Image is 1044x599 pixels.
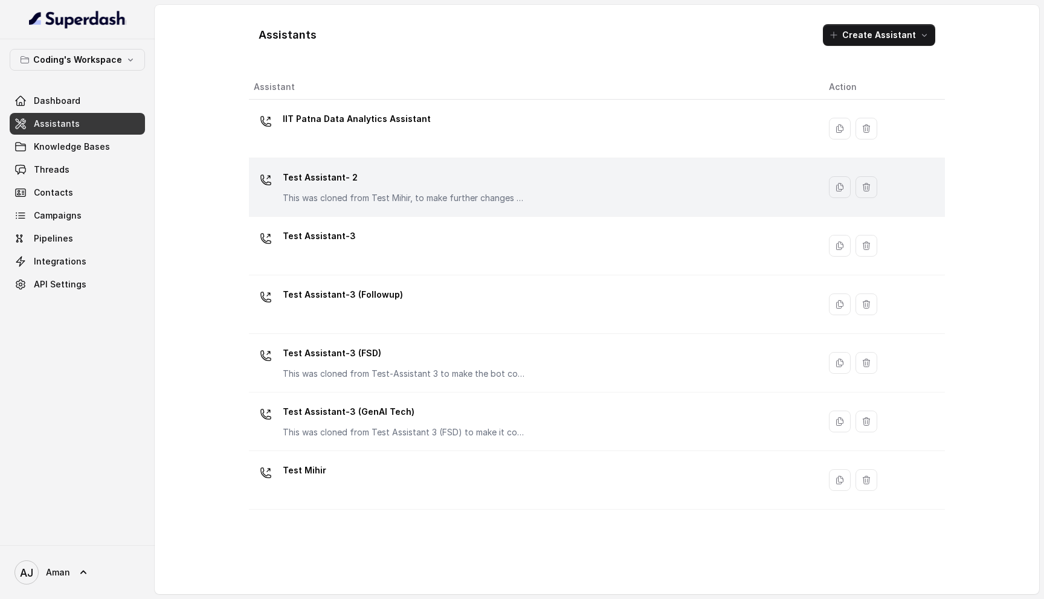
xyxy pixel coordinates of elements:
[283,402,524,421] p: Test Assistant-3 (GenAI Tech)
[249,75,819,100] th: Assistant
[283,192,524,204] p: This was cloned from Test Mihir, to make further changes as discussed with the Superdash team.
[46,566,70,578] span: Aman
[34,255,86,267] span: Integrations
[34,232,73,245] span: Pipelines
[29,10,126,29] img: light.svg
[10,90,145,112] a: Dashboard
[10,556,145,589] a: Aman
[823,24,935,46] button: Create Assistant
[10,49,145,71] button: Coding's Workspace
[10,251,145,272] a: Integrations
[34,187,73,199] span: Contacts
[10,205,145,226] a: Campaigns
[20,566,33,579] text: AJ
[10,136,145,158] a: Knowledge Bases
[283,426,524,438] p: This was cloned from Test Assistant 3 (FSD) to make it compatible with the Gen AI tech course
[34,95,80,107] span: Dashboard
[10,228,145,249] a: Pipelines
[283,344,524,363] p: Test Assistant-3 (FSD)
[819,75,945,100] th: Action
[10,113,145,135] a: Assistants
[10,182,145,203] a: Contacts
[34,118,80,130] span: Assistants
[283,461,326,480] p: Test Mihir
[10,159,145,181] a: Threads
[283,285,403,304] p: Test Assistant-3 (Followup)
[34,141,110,153] span: Knowledge Bases
[10,274,145,295] a: API Settings
[283,368,524,380] p: This was cloned from Test-Assistant 3 to make the bot compatible for FSD
[259,25,317,45] h1: Assistants
[283,168,524,187] p: Test Assistant- 2
[33,53,122,67] p: Coding's Workspace
[34,164,69,176] span: Threads
[34,278,86,290] span: API Settings
[283,109,431,129] p: IIT Patna Data Analytics Assistant
[34,210,82,222] span: Campaigns
[283,226,356,246] p: Test Assistant-3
